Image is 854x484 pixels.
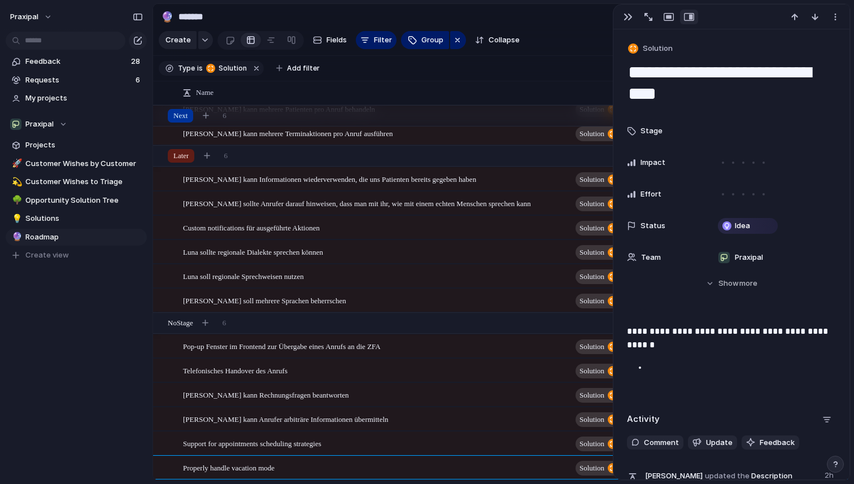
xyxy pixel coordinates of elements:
[10,176,21,188] button: 💫
[706,437,733,448] span: Update
[6,247,147,264] button: Create view
[10,158,21,169] button: 🚀
[576,172,621,187] button: Solution
[12,176,20,189] div: 💫
[25,232,143,243] span: Roadmap
[579,460,604,476] span: Solution
[183,339,381,352] span: Pop-up Fenster im Frontend zur Übergabe eines Anrufs an die ZFA
[576,245,621,260] button: Solution
[224,150,228,162] span: 6
[576,364,621,378] button: Solution
[6,192,147,209] a: 🌳Opportunity Solution Tree
[718,278,739,289] span: Show
[158,8,176,26] button: 🔮
[6,173,147,190] a: 💫Customer Wishes to Triage
[10,213,21,224] button: 💡
[308,31,351,49] button: Fields
[626,41,676,57] button: Solution
[25,75,132,86] span: Requests
[576,221,621,236] button: Solution
[25,119,54,130] span: Praxipal
[576,412,621,427] button: Solution
[579,172,604,188] span: Solution
[401,31,449,49] button: Group
[576,127,621,141] button: Solution
[269,60,326,76] button: Add filter
[576,461,621,476] button: Solution
[183,221,320,234] span: Custom notifications für ausgeführte Aktionen
[576,294,621,308] button: Solution
[641,252,661,263] span: Team
[579,126,604,142] span: Solution
[640,157,665,168] span: Impact
[178,63,195,73] span: Type
[223,110,226,121] span: 6
[579,220,604,236] span: Solution
[739,278,757,289] span: more
[136,75,142,86] span: 6
[735,252,763,263] span: Praxipal
[131,56,142,67] span: 28
[183,245,323,258] span: Luna sollte regionale Dialekte sprechen können
[183,364,287,377] span: Telefonisches Handover des Anrufs
[688,435,737,450] button: Update
[6,229,147,246] a: 🔮Roadmap
[579,339,604,355] span: Solution
[825,468,836,481] span: 2h
[183,127,393,139] span: [PERSON_NAME] kann mehrere Terminaktionen pro Anruf ausführen
[25,195,143,206] span: Opportunity Solution Tree
[576,339,621,354] button: Solution
[215,63,247,73] span: Solution
[627,273,836,294] button: Showmore
[489,34,520,46] span: Collapse
[6,210,147,227] a: 💡Solutions
[645,468,818,483] span: Description
[168,317,193,329] span: No Stage
[643,43,673,54] span: Solution
[10,11,38,23] span: praxipal
[183,412,389,425] span: [PERSON_NAME] kann Anrufer arbiträre Informationen übermitteln
[470,31,524,49] button: Collapse
[644,437,679,448] span: Comment
[576,437,621,451] button: Solution
[287,63,320,73] span: Add filter
[12,212,20,225] div: 💡
[165,34,191,46] span: Create
[223,317,226,329] span: 6
[640,189,661,200] span: Effort
[183,461,274,474] span: Properly handle vacation mode
[195,62,205,75] button: is
[579,436,604,452] span: Solution
[161,9,173,24] div: 🔮
[6,137,147,154] a: Projects
[25,56,128,67] span: Feedback
[12,230,20,243] div: 🔮
[183,388,349,401] span: [PERSON_NAME] kann Rechnungsfragen beantworten
[579,245,604,260] span: Solution
[183,197,531,210] span: [PERSON_NAME] sollte Anrufer darauf hinweisen, dass man mit ihr, wie mit einem echten Menschen sp...
[183,437,321,450] span: Support for appointments scheduling strategies
[640,125,663,137] span: Stage
[25,176,143,188] span: Customer Wishes to Triage
[760,437,795,448] span: Feedback
[6,53,147,70] a: Feedback28
[356,31,396,49] button: Filter
[183,294,346,307] span: [PERSON_NAME] soll mehrere Sprachen beherrschen
[204,62,249,75] button: Solution
[579,412,604,428] span: Solution
[579,269,604,285] span: Solution
[25,158,143,169] span: Customer Wishes by Customer
[579,363,604,379] span: Solution
[742,435,799,450] button: Feedback
[173,110,188,121] span: Next
[6,155,147,172] a: 🚀Customer Wishes by Customer
[10,232,21,243] button: 🔮
[12,157,20,170] div: 🚀
[326,34,347,46] span: Fields
[183,172,476,185] span: [PERSON_NAME] kann Informationen wiederverwenden, die uns Patienten bereits gegeben haben
[627,435,683,450] button: Comment
[10,195,21,206] button: 🌳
